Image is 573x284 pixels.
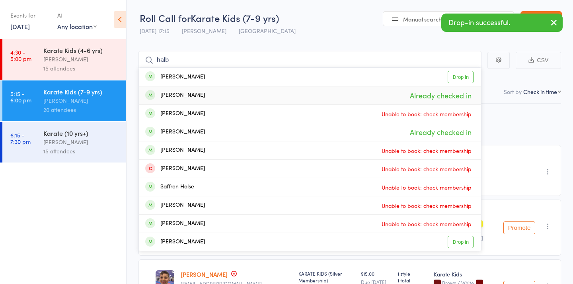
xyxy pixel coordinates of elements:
div: [PERSON_NAME] [145,72,205,82]
label: Sort by [504,88,522,96]
span: [GEOGRAPHIC_DATA] [239,27,296,35]
div: At [57,9,97,22]
div: [PERSON_NAME] [43,96,119,105]
div: [PERSON_NAME] [145,201,205,210]
div: 15 attendees [43,147,119,156]
time: 4:30 - 5:00 pm [10,49,31,62]
span: Already checked in [408,125,474,139]
a: 6:15 -7:30 pmKarate (10 yrs+)[PERSON_NAME]15 attendees [2,122,126,163]
div: [PERSON_NAME] [145,109,205,118]
div: KARATE KIDS (Silver Membership) [298,270,355,284]
div: Karate (10 yrs+) [43,129,119,137]
div: [PERSON_NAME] [145,91,205,100]
div: [PERSON_NAME] [145,219,205,228]
div: Events for [10,9,49,22]
div: [PERSON_NAME] [43,55,119,64]
div: Drop-in successful. [441,14,563,32]
span: Unable to book: check membership [380,200,474,212]
time: 5:15 - 6:00 pm [10,90,31,103]
div: 20 attendees [43,105,119,114]
span: Unable to book: check membership [380,218,474,230]
div: [PERSON_NAME] [145,146,205,155]
div: Karate Kids [434,270,497,278]
time: 6:15 - 7:30 pm [10,132,31,145]
span: [PERSON_NAME] [182,27,226,35]
a: Drop in [448,236,474,248]
a: [PERSON_NAME] [181,270,228,278]
span: Unable to book: check membership [380,145,474,157]
span: Already checked in [408,88,474,102]
div: [PERSON_NAME] [145,237,205,247]
div: Check in time [523,88,557,96]
a: Exit roll call [520,11,562,27]
a: Drop in [448,71,474,83]
span: Karate Kids (7-9 yrs) [191,11,279,24]
span: [DATE] 17:15 [140,27,170,35]
span: Unable to book: check membership [380,108,474,120]
span: Unable to book: check membership [380,181,474,193]
button: Promote [503,221,535,234]
div: Saffron Halse [145,182,194,192]
div: Any location [57,22,97,31]
div: [PERSON_NAME] [43,137,119,147]
span: Roll Call for [140,11,191,24]
div: 15 attendees [43,64,119,73]
button: CSV [516,52,561,69]
a: 5:15 -6:00 pmKarate Kids (7-9 yrs)[PERSON_NAME]20 attendees [2,80,126,121]
a: 4:30 -5:00 pmKarate Kids (4-6 yrs)[PERSON_NAME]15 attendees [2,39,126,80]
span: 1 style [398,270,427,277]
a: [DATE] [10,22,30,31]
span: Unable to book: check membership [380,163,474,175]
input: Search by name [138,51,481,69]
div: [PERSON_NAME] [145,127,205,137]
div: Karate Kids (4-6 yrs) [43,46,119,55]
div: Karate Kids (7-9 yrs) [43,87,119,96]
div: [PERSON_NAME] [145,164,205,173]
span: 1 total [398,277,427,284]
span: Manual search [403,15,442,23]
